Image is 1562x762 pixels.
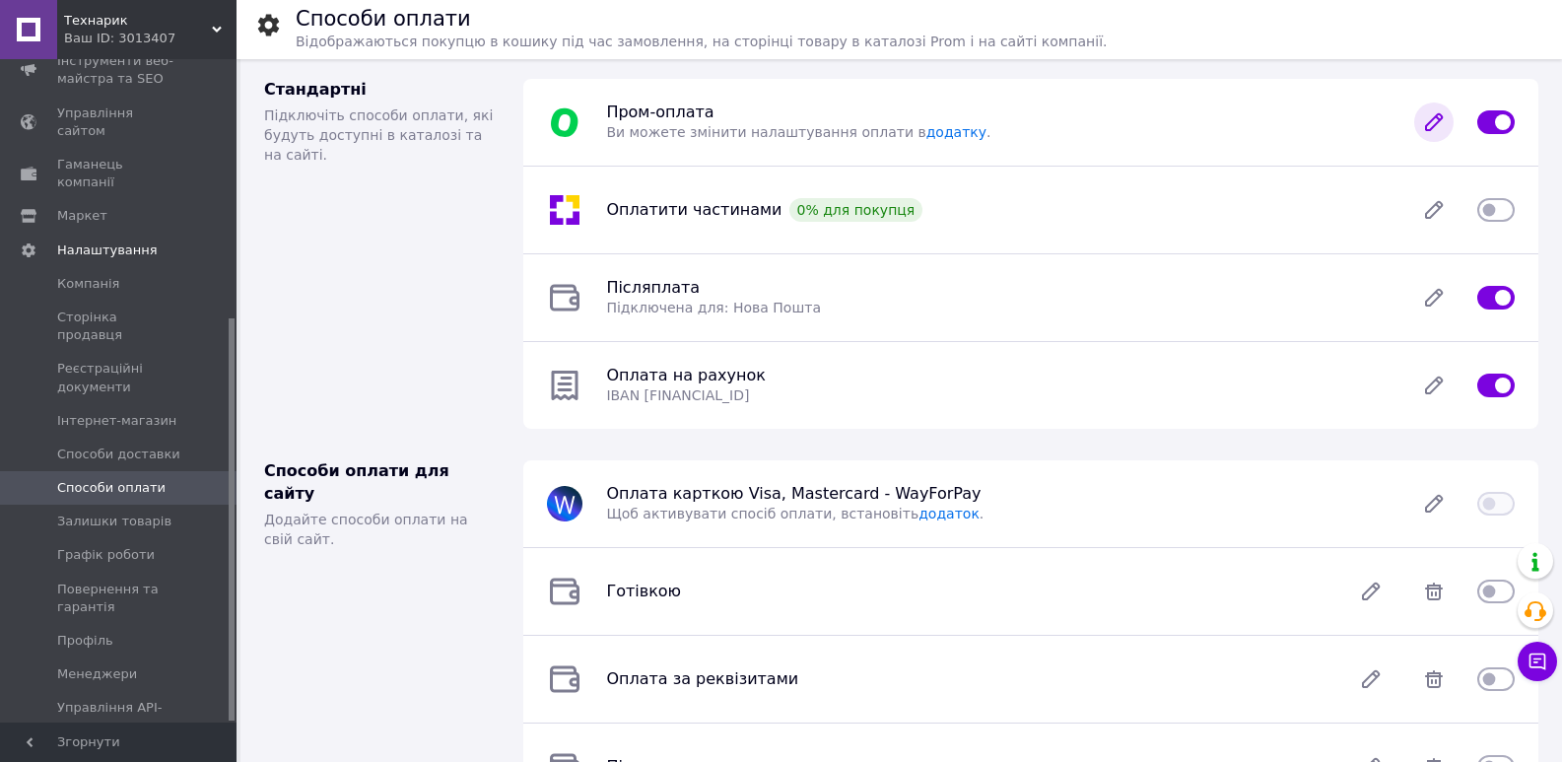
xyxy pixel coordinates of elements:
span: Післяплата [606,278,700,297]
span: Способи оплати [57,479,166,497]
span: Ви можете змінити налаштування оплати в . [606,124,990,140]
span: Оплата за реквізитами [606,669,798,688]
span: Оплата на рахунок [606,366,765,384]
div: Ваш ID: 3013407 [64,30,237,47]
span: Управління сайтом [57,104,182,140]
span: Додайте способи оплати на свій сайт. [264,512,468,547]
button: Чат з покупцем [1518,642,1557,681]
span: Інтернет-магазин [57,412,176,430]
div: 0% для покупця [789,198,923,222]
span: Сторінка продавця [57,309,182,344]
span: Готівкою [606,582,681,600]
span: Повернення та гарантія [57,581,182,616]
span: Оплатити частинами [606,200,781,219]
span: Щоб активувати спосіб оплати, встановіть . [606,506,984,521]
span: IBAN [FINANCIAL_ID] [606,387,749,403]
span: Способи доставки [57,446,180,463]
span: Налаштування [57,242,158,259]
span: Технарик [64,12,212,30]
a: додаток [918,506,980,521]
span: Інструменти веб-майстра та SEO [57,52,182,88]
span: Відображаються покупцю в кошику під час замовлення, на сторінці товару в каталозі Prom і на сайті... [296,34,1107,49]
span: Компанія [57,275,119,293]
h1: Способи оплати [296,7,471,31]
a: додатку [926,124,986,140]
span: Реєстраційні документи [57,360,182,395]
span: Графік роботи [57,546,155,564]
span: Способи оплати для сайту [264,461,449,503]
span: Управління API-токенами [57,699,182,734]
span: Стандартні [264,80,367,99]
span: Підключіть способи оплати, які будуть доступні в каталозі та на сайті. [264,107,493,163]
span: Маркет [57,207,107,225]
span: Профіль [57,632,113,650]
span: Пром-оплата [606,103,713,121]
span: Підключена для: Нова Пошта [606,300,821,315]
span: Гаманець компанії [57,156,182,191]
span: Оплата карткою Visa, Mastercard - WayForPay [606,484,981,503]
span: Менеджери [57,665,137,683]
span: Залишки товарів [57,513,171,530]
